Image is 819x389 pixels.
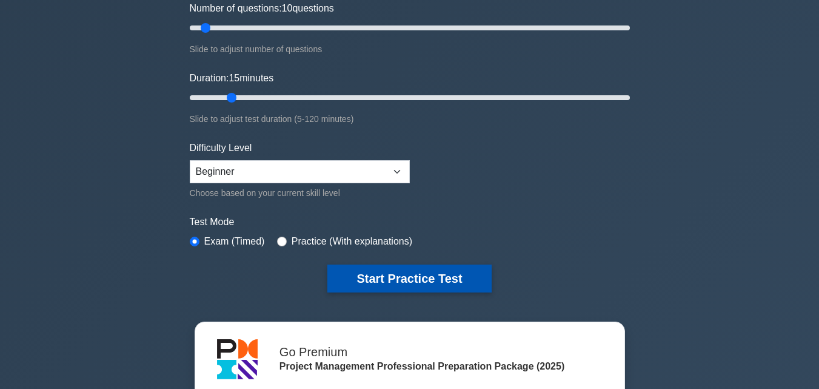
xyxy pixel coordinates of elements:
label: Practice (With explanations) [292,234,412,249]
div: Slide to adjust number of questions [190,42,630,56]
button: Start Practice Test [327,265,491,293]
label: Number of questions: questions [190,1,334,16]
label: Difficulty Level [190,141,252,155]
div: Slide to adjust test duration (5-120 minutes) [190,112,630,126]
label: Duration: minutes [190,71,274,86]
label: Exam (Timed) [204,234,265,249]
span: 10 [282,3,293,13]
div: Choose based on your current skill level [190,186,410,200]
span: 15 [229,73,239,83]
label: Test Mode [190,215,630,229]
